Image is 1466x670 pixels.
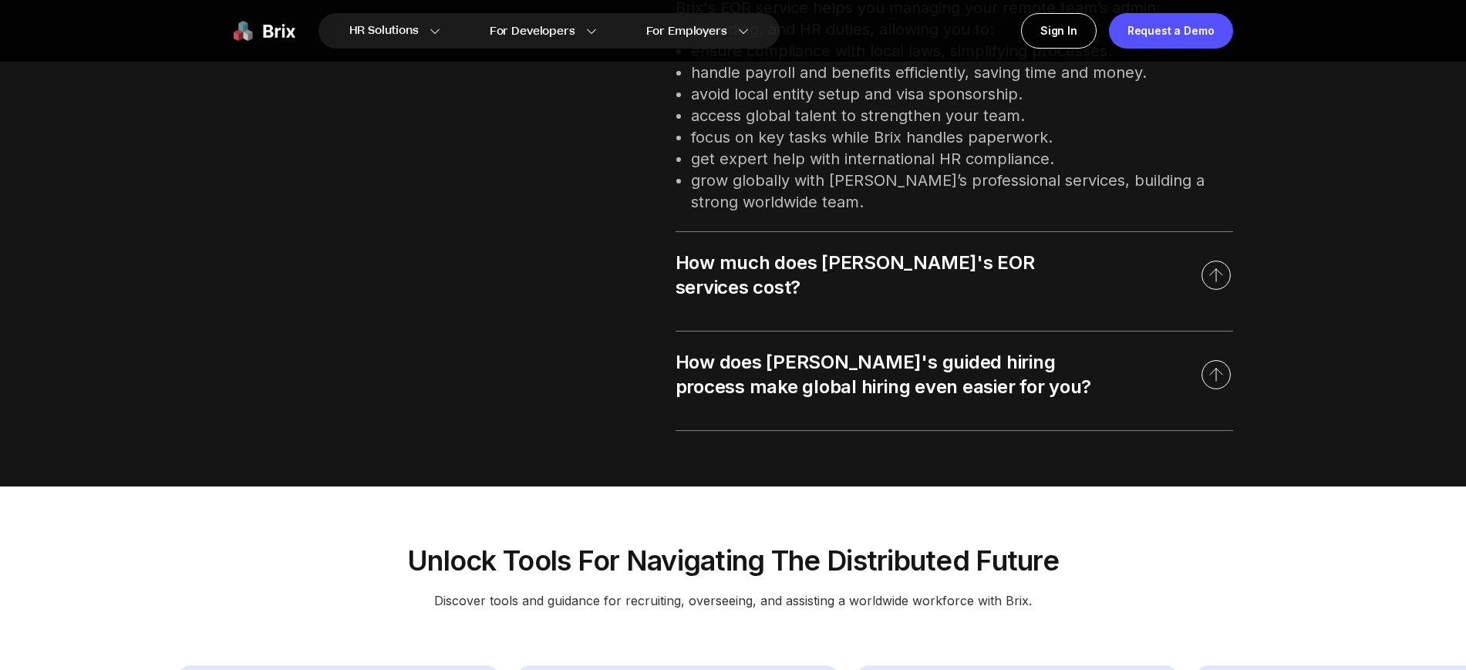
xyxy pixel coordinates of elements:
[349,19,419,43] span: HR Solutions
[691,105,1233,126] li: access global talent to strengthen your team.
[1109,13,1233,49] a: Request a Demo
[178,591,1289,610] div: Discover tools and guidance for recruiting, overseeing, and assisting a worldwide workforce with ...
[178,542,1289,579] div: Unlock tools for navigating the distributed future
[490,23,575,39] span: For Developers
[691,62,1233,83] li: handle payroll and benefits efficiently, saving time and money.
[691,170,1233,213] li: grow globally with [PERSON_NAME]’s professional services, building a strong worldwide team.
[691,83,1233,105] li: avoid local entity setup and visa sponsorship.
[676,251,1092,300] div: How much does [PERSON_NAME]'s EOR services cost?
[691,126,1233,148] li: focus on key tasks while Brix handles paperwork.
[691,148,1233,170] li: get expert help with international HR compliance.
[646,23,727,39] span: For Employers
[1021,13,1097,49] a: Sign In
[676,350,1092,399] div: How does [PERSON_NAME]'s guided hiring process make global hiring even easier for you?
